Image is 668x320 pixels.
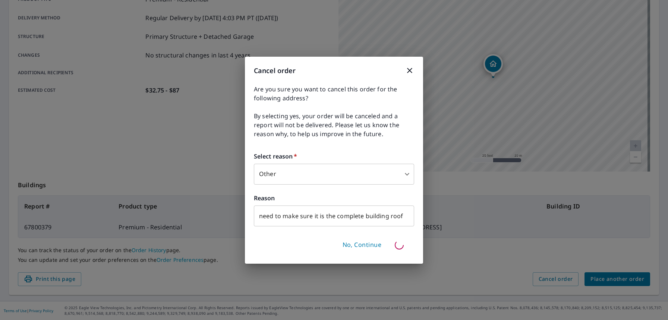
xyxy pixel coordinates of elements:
[340,239,385,251] button: No, Continue
[254,194,414,203] label: Reason
[254,85,414,103] span: Are you sure you want to cancel this order for the following address?
[254,66,414,76] h3: Cancel order
[254,152,414,161] label: Select reason
[343,241,382,249] span: No, Continue
[254,112,414,138] span: By selecting yes, your order will be canceled and a report will not be delivered. Please let us k...
[254,164,414,185] div: Other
